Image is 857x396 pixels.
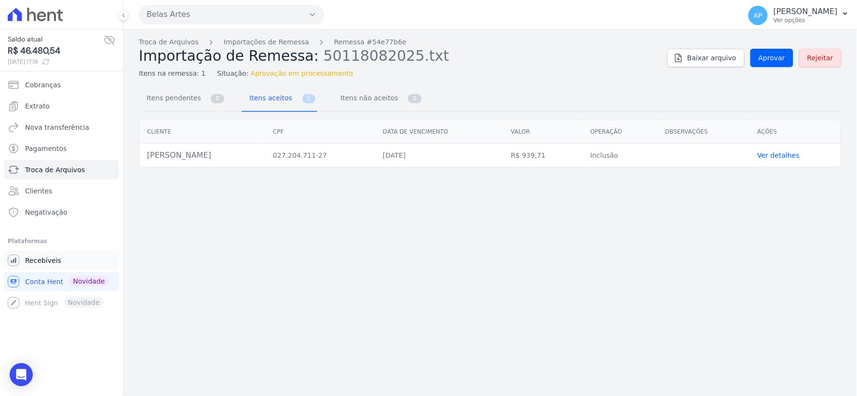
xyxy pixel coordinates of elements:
[503,120,583,144] th: Valor
[667,49,745,67] a: Baixar arquivo
[25,101,50,111] span: Extrato
[774,16,838,24] p: Ver opções
[750,49,793,67] a: Aprovar
[375,120,503,144] th: Data de vencimento
[139,120,265,144] th: Cliente
[242,86,317,112] a: Itens aceitos 1
[211,94,224,103] span: 0
[4,96,119,116] a: Extrato
[244,88,294,108] span: Itens aceitos
[139,86,226,112] a: Itens pendentes 0
[302,94,316,103] span: 1
[139,5,324,24] button: Belas Artes
[4,181,119,201] a: Clientes
[139,37,199,47] a: Troca de Arquivos
[25,165,85,175] span: Troca de Arquivos
[8,235,115,247] div: Plataformas
[583,120,657,144] th: Operação
[375,144,503,167] td: [DATE]
[4,75,119,95] a: Cobranças
[25,186,52,196] span: Clientes
[759,53,785,63] span: Aprovar
[25,256,61,265] span: Recebíveis
[4,139,119,158] a: Pagamentos
[25,277,63,287] span: Conta Hent
[224,37,309,47] a: Importações de Remessa
[251,68,354,79] span: Aprovação em processamento
[8,44,104,57] span: R$ 46.480,54
[10,363,33,386] div: Open Intercom Messenger
[8,75,115,313] nav: Sidebar
[4,251,119,270] a: Recebíveis
[741,2,857,29] button: AP [PERSON_NAME] Ver opções
[750,120,841,144] th: Ações
[4,160,119,179] a: Troca de Arquivos
[324,46,449,64] span: 50118082025.txt
[754,12,762,19] span: AP
[799,49,842,67] a: Rejeitar
[141,88,203,108] span: Itens pendentes
[25,123,89,132] span: Nova transferência
[4,272,119,291] a: Conta Hent Novidade
[139,68,205,79] span: Itens na remessa: 1
[657,120,749,144] th: Observações
[334,37,407,47] a: Remessa #54e77b6e
[333,86,423,112] a: Itens não aceitos 0
[8,34,104,44] span: Saldo atual
[583,144,657,167] td: Inclusão
[139,144,265,167] td: [PERSON_NAME]
[774,7,838,16] p: [PERSON_NAME]
[687,53,736,63] span: Baixar arquivo
[265,144,375,167] td: 027.204.711-27
[758,151,800,159] a: Ver detalhes
[335,88,400,108] span: Itens não aceitos
[265,120,375,144] th: CPF
[139,37,660,47] nav: Breadcrumb
[4,203,119,222] a: Negativação
[25,80,61,90] span: Cobranças
[503,144,583,167] td: R$ 939,71
[217,68,248,79] span: Situação:
[408,94,422,103] span: 0
[139,47,319,64] span: Importação de Remessa:
[807,53,833,63] span: Rejeitar
[25,207,68,217] span: Negativação
[4,118,119,137] a: Nova transferência
[25,144,67,153] span: Pagamentos
[8,57,104,66] span: [DATE] 17:19
[69,276,109,287] span: Novidade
